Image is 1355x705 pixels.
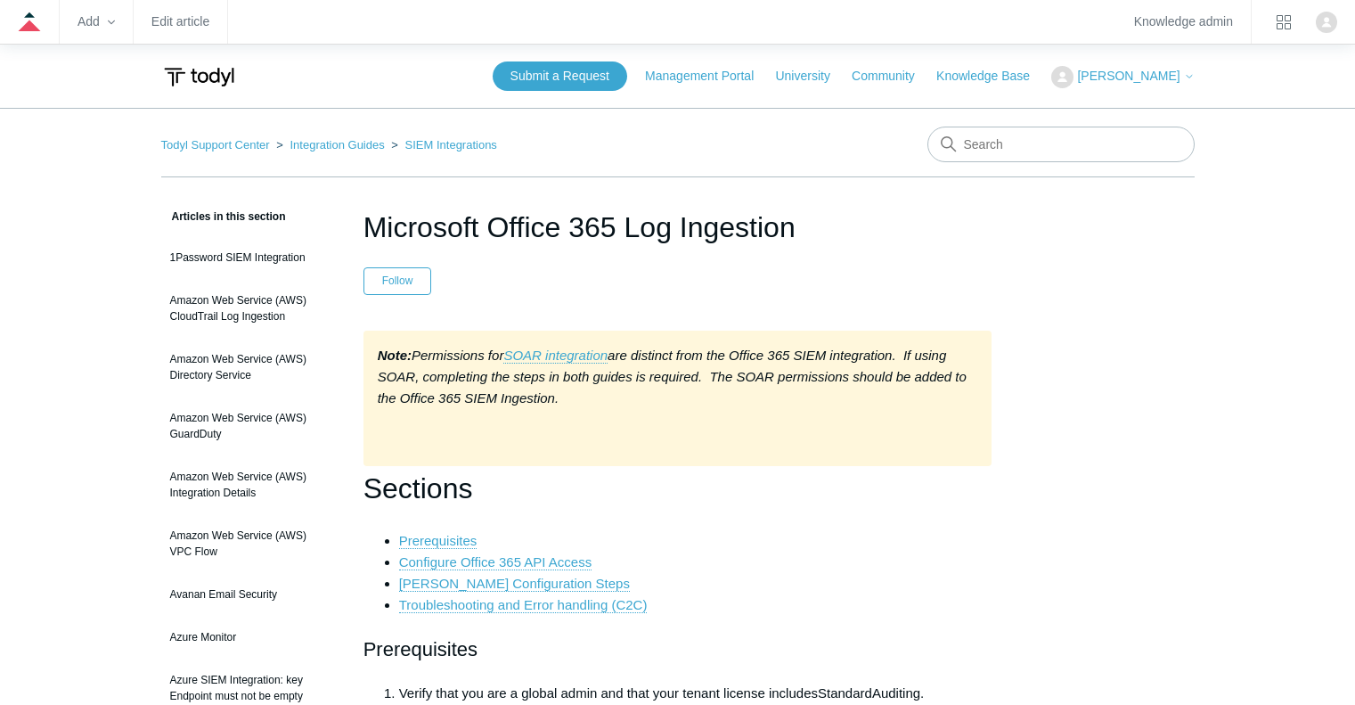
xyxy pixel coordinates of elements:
[378,348,412,363] strong: Note:
[161,61,237,94] img: Todyl Support Center Help Center home page
[363,267,432,294] button: Follow Article
[399,554,592,570] a: Configure Office 365 API Access
[1316,12,1337,33] zd-hc-trigger: Click your profile icon to open the profile menu
[399,533,478,549] a: Prerequisites
[1077,69,1180,83] span: [PERSON_NAME]
[1051,66,1194,88] button: [PERSON_NAME]
[161,138,270,152] a: Todyl Support Center
[399,597,648,613] a: Troubleshooting and Error handling (C2C)
[78,17,115,27] zd-hc-trigger: Add
[378,348,967,406] em: are distinct from the Office 365 SIEM integration. If using SOAR, completing the steps in both gu...
[927,127,1195,162] input: Search
[363,206,992,249] h1: Microsoft Office 365 Log Ingestion
[1134,17,1233,27] a: Knowledge admin
[161,401,337,451] a: Amazon Web Service (AWS) GuardDuty
[399,576,630,592] a: [PERSON_NAME] Configuration Steps
[161,460,337,510] a: Amazon Web Service (AWS) Integration Details
[161,620,337,654] a: Azure Monitor
[363,466,992,512] h1: Sections
[775,67,847,86] a: University
[1316,12,1337,33] img: user avatar
[363,634,992,665] h2: Prerequisites
[161,210,286,223] span: Articles in this section
[936,67,1048,86] a: Knowledge Base
[290,138,384,152] a: Integration Guides
[852,67,933,86] a: Community
[161,519,337,569] a: Amazon Web Service (AWS) VPC Flow
[151,17,209,27] a: Edit article
[273,138,388,152] li: Integration Guides
[161,578,337,611] a: Avanan Email Security
[399,685,818,701] span: Verify that you are a global admin and that your tenant license includes
[645,67,771,86] a: Management Portal
[388,138,497,152] li: SIEM Integrations
[405,138,497,152] a: SIEM Integrations
[920,685,924,701] span: .
[161,342,337,392] a: Amazon Web Service (AWS) Directory Service
[872,685,920,701] span: Auditing
[818,685,872,701] span: Standard
[493,61,627,91] a: Submit a Request
[161,138,273,152] li: Todyl Support Center
[161,241,337,275] a: 1Password SIEM Integration
[503,348,608,364] a: SOAR integration
[161,283,337,333] a: Amazon Web Service (AWS) CloudTrail Log Ingestion
[378,348,504,363] em: Permissions for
